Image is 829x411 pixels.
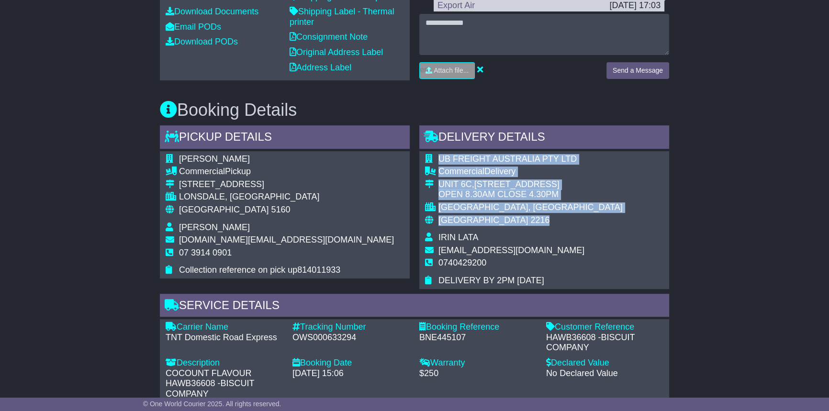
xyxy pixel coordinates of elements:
div: OWS000633294 [292,333,410,343]
div: Service Details [160,294,669,320]
span: [GEOGRAPHIC_DATA] [179,205,269,214]
div: No Declared Value [546,368,663,379]
div: Delivery [438,167,623,177]
a: Address Label [290,63,351,72]
button: Send a Message [606,62,669,79]
span: DELIVERY BY 2PM [DATE] [438,276,544,285]
span: UB FREIGHT AUSTRALIA PTY LTD [438,154,577,164]
span: 2216 [530,215,549,225]
div: [STREET_ADDRESS] [179,179,394,190]
div: Tracking Number [292,322,410,333]
span: [DOMAIN_NAME][EMAIL_ADDRESS][DOMAIN_NAME] [179,235,394,244]
div: OPEN 8.30AM CLOSE 4.30PM [438,189,623,200]
div: COCOUNT FLAVOUR HAWB36608 -BISCUIT COMPANY [166,368,283,400]
div: Declared Value [546,358,663,368]
span: Commercial [179,167,225,176]
span: Commercial [438,167,484,176]
div: UNIT 6C,[STREET_ADDRESS] [438,179,623,190]
a: Email PODs [166,22,221,32]
div: Customer Reference [546,322,663,333]
div: Pickup Details [160,125,410,151]
span: 07 3914 0901 [179,248,232,257]
div: Hi Team, Please update if it was collected [437,11,661,22]
a: Export Air [437,0,475,10]
div: BNE445107 [419,333,537,343]
div: $250 [419,368,537,379]
a: Original Address Label [290,47,383,57]
a: Shipping Label - Thermal printer [290,7,394,27]
div: Description [166,358,283,368]
span: Collection reference on pick up814011933 [179,265,340,275]
span: IRIN LATA [438,233,478,242]
div: [DATE] 15:06 [292,368,410,379]
span: 0740429200 [438,258,486,267]
div: Booking Reference [419,322,537,333]
span: [EMAIL_ADDRESS][DOMAIN_NAME] [438,245,584,255]
div: Delivery Details [419,125,669,151]
span: [GEOGRAPHIC_DATA] [438,215,528,225]
span: © One World Courier 2025. All rights reserved. [143,400,281,408]
div: [DATE] 17:03 [609,0,661,11]
span: [PERSON_NAME] [179,222,250,232]
a: Consignment Note [290,32,368,42]
h3: Booking Details [160,100,669,120]
a: Download PODs [166,37,238,46]
a: Download Documents [166,7,258,16]
span: 5160 [271,205,290,214]
div: HAWB36608 -BISCUIT COMPANY [546,333,663,353]
div: Booking Date [292,358,410,368]
div: TNT Domestic Road Express [166,333,283,343]
div: Warranty [419,358,537,368]
div: LONSDALE, [GEOGRAPHIC_DATA] [179,192,394,202]
span: [PERSON_NAME] [179,154,250,164]
div: [GEOGRAPHIC_DATA], [GEOGRAPHIC_DATA] [438,202,623,213]
div: Pickup [179,167,394,177]
div: Carrier Name [166,322,283,333]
